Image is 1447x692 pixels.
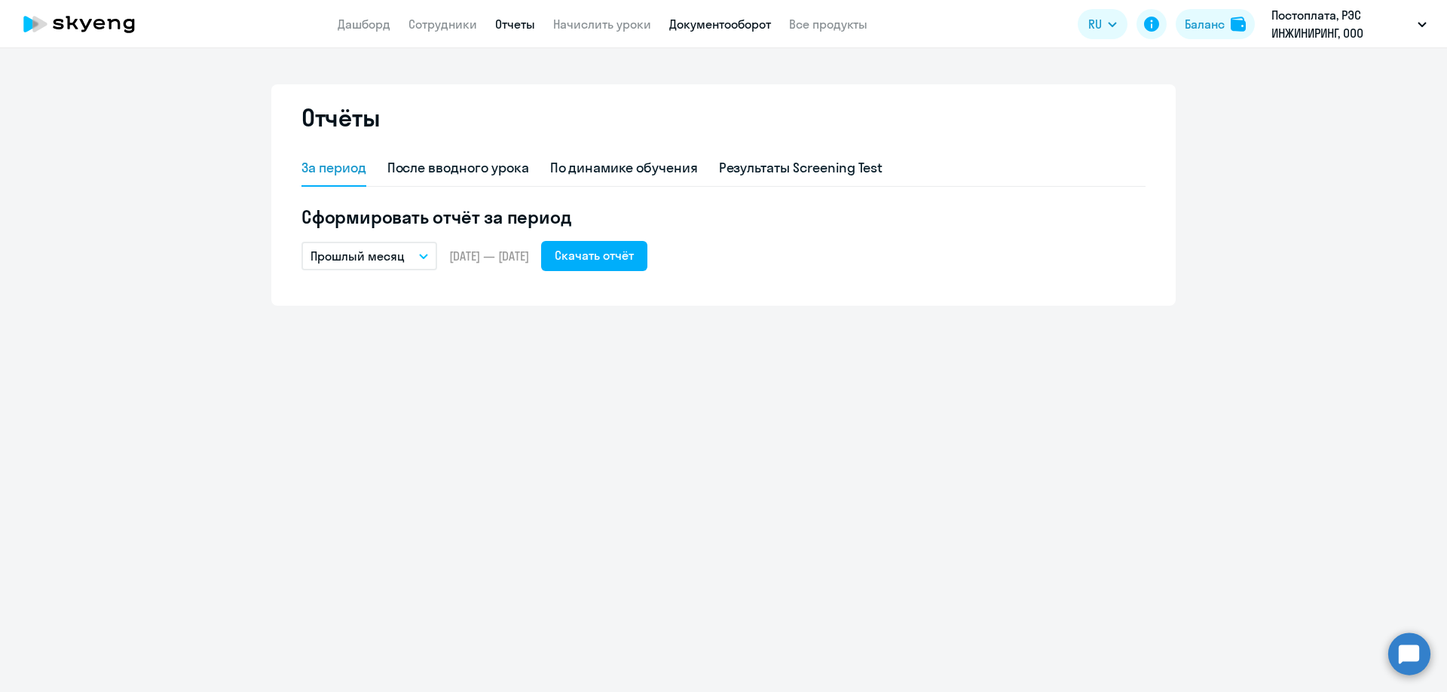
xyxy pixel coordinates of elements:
[1264,6,1434,42] button: Постоплата, РЭС ИНЖИНИРИНГ, ООО
[1088,15,1102,33] span: RU
[1176,9,1255,39] button: Балансbalance
[387,158,529,178] div: После вводного урока
[555,246,634,264] div: Скачать отчёт
[338,17,390,32] a: Дашборд
[553,17,651,32] a: Начислить уроки
[789,17,867,32] a: Все продукты
[1185,15,1225,33] div: Баланс
[1078,9,1127,39] button: RU
[550,158,698,178] div: По динамике обучения
[311,247,405,265] p: Прошлый месяц
[1231,17,1246,32] img: balance
[301,205,1146,229] h5: Сформировать отчёт за период
[1271,6,1412,42] p: Постоплата, РЭС ИНЖИНИРИНГ, ООО
[408,17,477,32] a: Сотрудники
[301,242,437,270] button: Прошлый месяц
[541,241,647,271] button: Скачать отчёт
[301,158,366,178] div: За период
[495,17,535,32] a: Отчеты
[449,248,529,264] span: [DATE] — [DATE]
[669,17,771,32] a: Документооборот
[719,158,883,178] div: Результаты Screening Test
[301,102,380,133] h2: Отчёты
